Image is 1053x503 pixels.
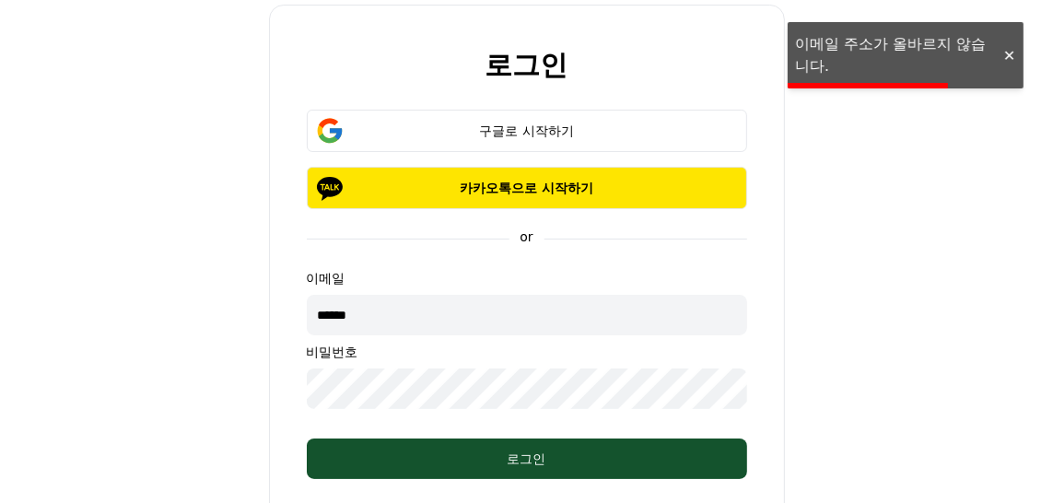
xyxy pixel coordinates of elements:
[307,439,747,479] button: 로그인
[169,401,191,415] span: 대화
[285,400,307,415] span: 설정
[486,50,568,80] h2: 로그인
[122,372,238,418] a: 대화
[307,343,747,361] p: 비밀번호
[333,122,720,140] div: 구글로 시작하기
[238,372,354,418] a: 설정
[307,110,747,152] button: 구글로 시작하기
[509,228,544,246] p: or
[344,450,710,468] div: 로그인
[58,400,69,415] span: 홈
[6,372,122,418] a: 홈
[307,269,747,287] p: 이메일
[333,179,720,197] p: 카카오톡으로 시작하기
[307,167,747,209] button: 카카오톡으로 시작하기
